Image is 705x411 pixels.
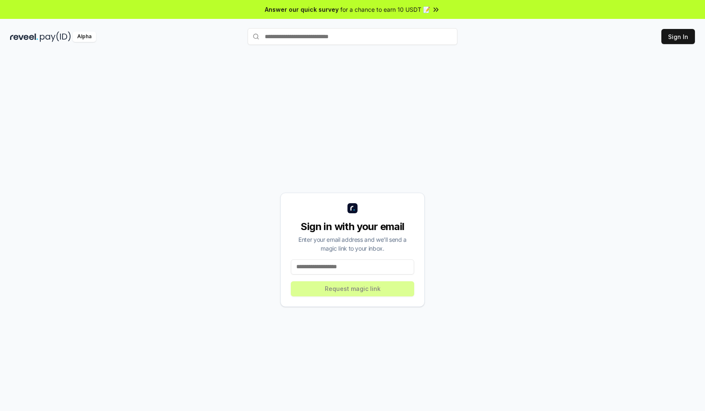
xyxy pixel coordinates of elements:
[291,220,414,233] div: Sign in with your email
[265,5,339,14] span: Answer our quick survey
[347,203,358,213] img: logo_small
[10,31,38,42] img: reveel_dark
[661,29,695,44] button: Sign In
[291,235,414,253] div: Enter your email address and we’ll send a magic link to your inbox.
[340,5,430,14] span: for a chance to earn 10 USDT 📝
[73,31,96,42] div: Alpha
[40,31,71,42] img: pay_id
